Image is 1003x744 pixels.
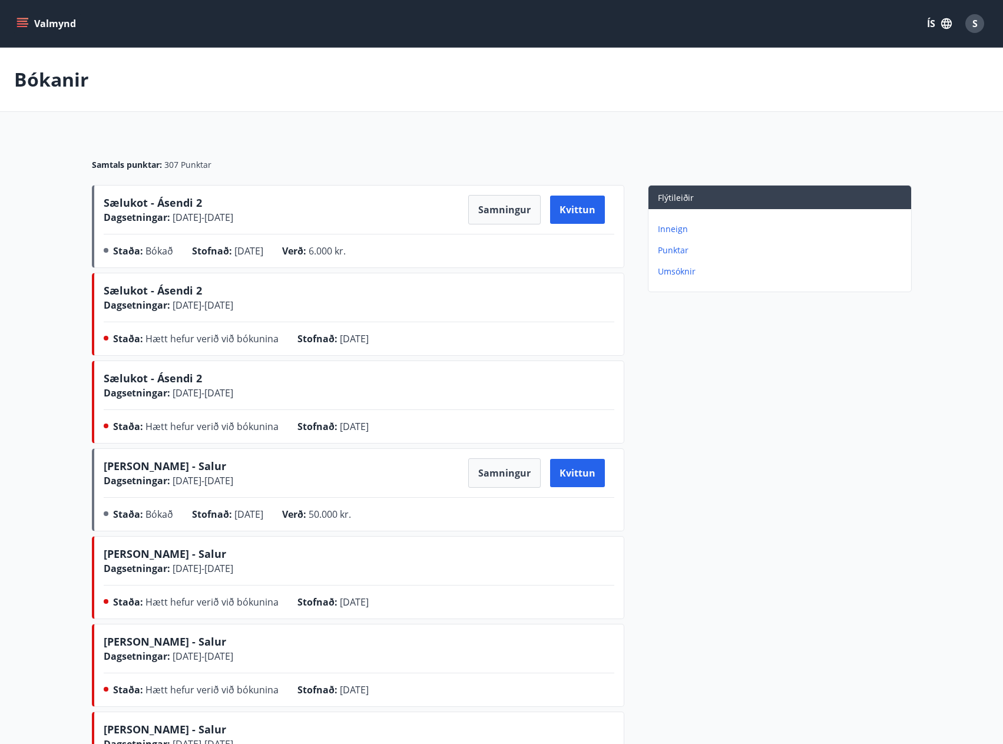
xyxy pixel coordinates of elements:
span: [DATE] - [DATE] [170,474,233,487]
span: Stofnað : [192,508,232,521]
span: Sælukot - Ásendi 2 [104,283,202,297]
button: Samningur [468,195,541,224]
button: Samningur [468,458,541,488]
span: Dagsetningar : [104,474,170,487]
span: Flýtileiðir [658,192,694,203]
span: Stofnað : [297,332,337,345]
span: [DATE] [340,332,369,345]
span: Verð : [282,508,306,521]
p: Punktar [658,244,906,256]
span: [PERSON_NAME] - Salur [104,547,226,561]
p: Umsóknir [658,266,906,277]
p: Inneign [658,223,906,235]
span: Dagsetningar : [104,386,170,399]
span: Hætt hefur verið við bókunina [145,683,279,696]
span: Sælukot - Ásendi 2 [104,371,202,385]
button: Kvittun [550,459,605,487]
span: 6.000 kr. [309,244,346,257]
p: Bókanir [14,67,89,92]
span: Hætt hefur verið við bókunina [145,420,279,433]
span: Dagsetningar : [104,650,170,663]
button: menu [14,13,81,34]
span: [DATE] [340,683,369,696]
span: [DATE] [234,244,263,257]
span: Bókað [145,244,173,257]
span: 50.000 kr. [309,508,351,521]
span: [DATE] [340,420,369,433]
span: Verð : [282,244,306,257]
span: [PERSON_NAME] - Salur [104,722,226,736]
span: Dagsetningar : [104,211,170,224]
button: Kvittun [550,196,605,224]
span: [DATE] - [DATE] [170,211,233,224]
span: Bókað [145,508,173,521]
span: 307 Punktar [164,159,211,171]
span: Stofnað : [297,596,337,609]
span: Staða : [113,508,143,521]
span: [DATE] [340,596,369,609]
span: [PERSON_NAME] - Salur [104,459,226,473]
span: Staða : [113,596,143,609]
span: Samtals punktar : [92,159,162,171]
span: Staða : [113,332,143,345]
span: [DATE] - [DATE] [170,386,233,399]
span: [DATE] - [DATE] [170,299,233,312]
span: Dagsetningar : [104,299,170,312]
span: [PERSON_NAME] - Salur [104,634,226,649]
span: S [972,17,978,30]
span: Stofnað : [297,420,337,433]
span: Staða : [113,244,143,257]
span: [DATE] [234,508,263,521]
button: ÍS [921,13,958,34]
span: Stofnað : [297,683,337,696]
button: S [961,9,989,38]
span: Hætt hefur verið við bókunina [145,596,279,609]
span: [DATE] - [DATE] [170,650,233,663]
span: Staða : [113,420,143,433]
span: Staða : [113,683,143,696]
span: Sælukot - Ásendi 2 [104,196,202,210]
span: Hætt hefur verið við bókunina [145,332,279,345]
span: [DATE] - [DATE] [170,562,233,575]
span: Stofnað : [192,244,232,257]
span: Dagsetningar : [104,562,170,575]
